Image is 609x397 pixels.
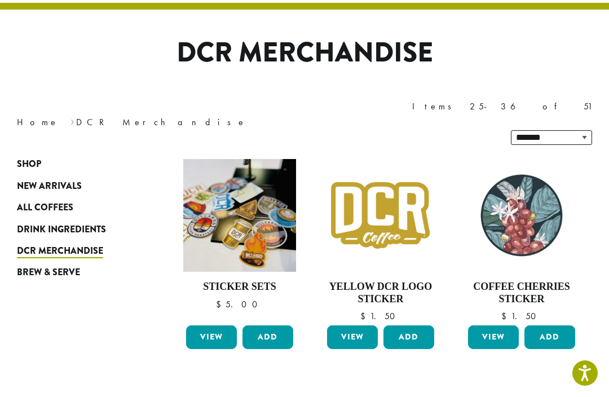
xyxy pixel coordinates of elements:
a: New Arrivals [17,175,135,197]
div: Items 25-36 of 51 [412,100,592,113]
span: $ [360,310,370,322]
a: Yellow DCR Logo Sticker $1.50 [324,159,437,321]
button: Add [524,325,575,349]
h4: Coffee Cherries Sticker [465,281,578,305]
a: Coffee Cherries Sticker $1.50 [465,159,578,321]
nav: Breadcrumb [17,116,288,129]
img: Coffee-Cherries-Sticker-300x300.jpg [465,159,578,272]
img: Yellow-DCR-Logo-Sticker-300x300.jpg [324,159,437,272]
a: DCR Merchandise [17,240,135,262]
a: All Coffees [17,197,135,218]
button: Add [383,325,434,349]
bdi: 1.50 [501,310,541,322]
span: DCR Merchandise [17,244,103,258]
span: › [70,112,74,129]
span: $ [216,298,226,310]
a: Drink Ingredients [17,218,135,240]
h4: Sticker Sets [183,281,296,293]
span: Drink Ingredients [17,223,106,237]
h1: DCR Merchandise [8,37,601,69]
span: $ [501,310,511,322]
span: Brew & Serve [17,266,80,280]
bdi: 1.50 [360,310,400,322]
a: View [327,325,378,349]
img: 2022-All-Stickers-02-e1662580954888-300x300.png [183,159,296,272]
a: Sticker Sets $5.00 [183,159,296,321]
a: Brew & Serve [17,262,135,283]
span: Shop [17,157,41,171]
bdi: 5.00 [216,298,263,310]
h4: Yellow DCR Logo Sticker [324,281,437,305]
a: View [468,325,519,349]
a: Shop [17,153,135,175]
button: Add [242,325,293,349]
a: Home [17,116,59,128]
span: All Coffees [17,201,73,215]
span: New Arrivals [17,179,82,193]
a: View [186,325,237,349]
